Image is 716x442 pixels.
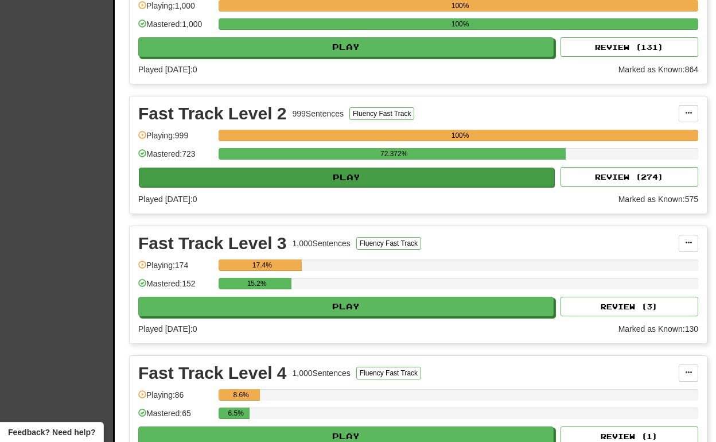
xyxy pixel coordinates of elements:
button: Review (274) [561,167,698,187]
button: Fluency Fast Track [356,367,421,379]
div: Fast Track Level 2 [138,105,287,122]
button: Fluency Fast Track [356,237,421,250]
span: Played [DATE]: 0 [138,65,197,74]
div: Playing: 86 [138,389,213,408]
button: Play [138,37,554,57]
span: Played [DATE]: 0 [138,324,197,334]
div: 17.4% [222,259,302,271]
span: Open feedback widget [8,427,95,438]
div: Fast Track Level 4 [138,365,287,382]
div: 15.2% [222,278,291,289]
div: 72.372% [222,148,566,160]
div: 999 Sentences [293,108,344,119]
div: 1,000 Sentences [293,367,351,379]
div: Playing: 999 [138,130,213,149]
button: Review (3) [561,297,698,316]
div: Fast Track Level 3 [138,235,287,252]
div: 6.5% [222,408,250,419]
div: Mastered: 152 [138,278,213,297]
button: Play [139,168,554,187]
button: Review (131) [561,37,698,57]
div: 1,000 Sentences [293,238,351,249]
div: 8.6% [222,389,260,401]
button: Fluency Fast Track [349,107,414,120]
div: Marked as Known: 575 [618,193,698,205]
span: Played [DATE]: 0 [138,195,197,204]
div: 100% [222,18,698,30]
div: Mastered: 65 [138,408,213,427]
button: Play [138,297,554,316]
div: Marked as Known: 864 [618,64,698,75]
div: Mastered: 723 [138,148,213,167]
div: Mastered: 1,000 [138,18,213,37]
div: Marked as Known: 130 [618,323,698,335]
div: 100% [222,130,698,141]
div: Playing: 174 [138,259,213,278]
